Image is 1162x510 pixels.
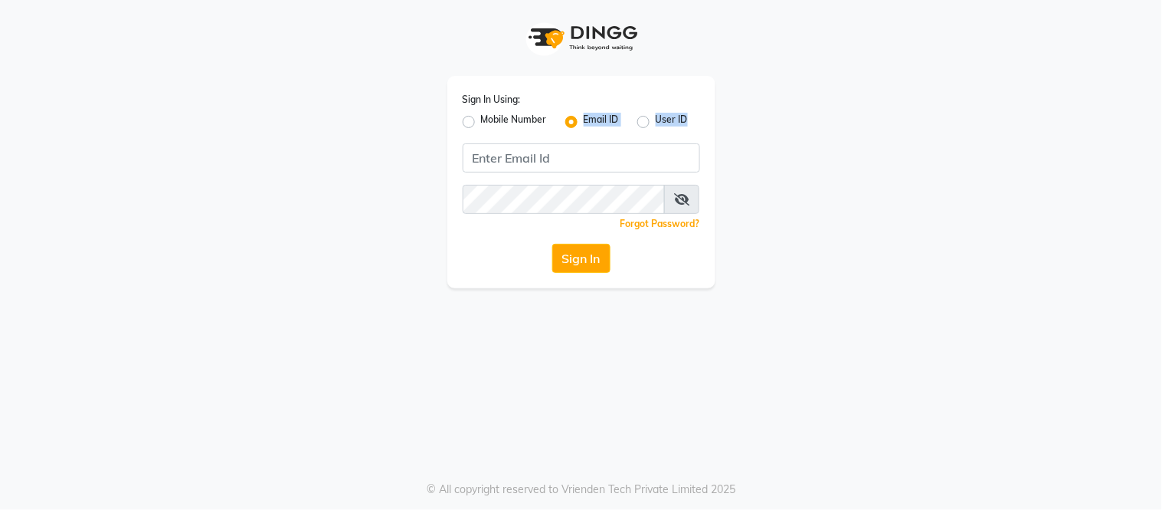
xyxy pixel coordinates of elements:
[481,113,547,131] label: Mobile Number
[463,143,700,173] input: Username
[463,93,521,107] label: Sign In Using:
[520,15,643,61] img: logo1.svg
[584,113,619,131] label: Email ID
[463,185,666,214] input: Username
[552,244,610,273] button: Sign In
[656,113,688,131] label: User ID
[620,218,700,229] a: Forgot Password?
